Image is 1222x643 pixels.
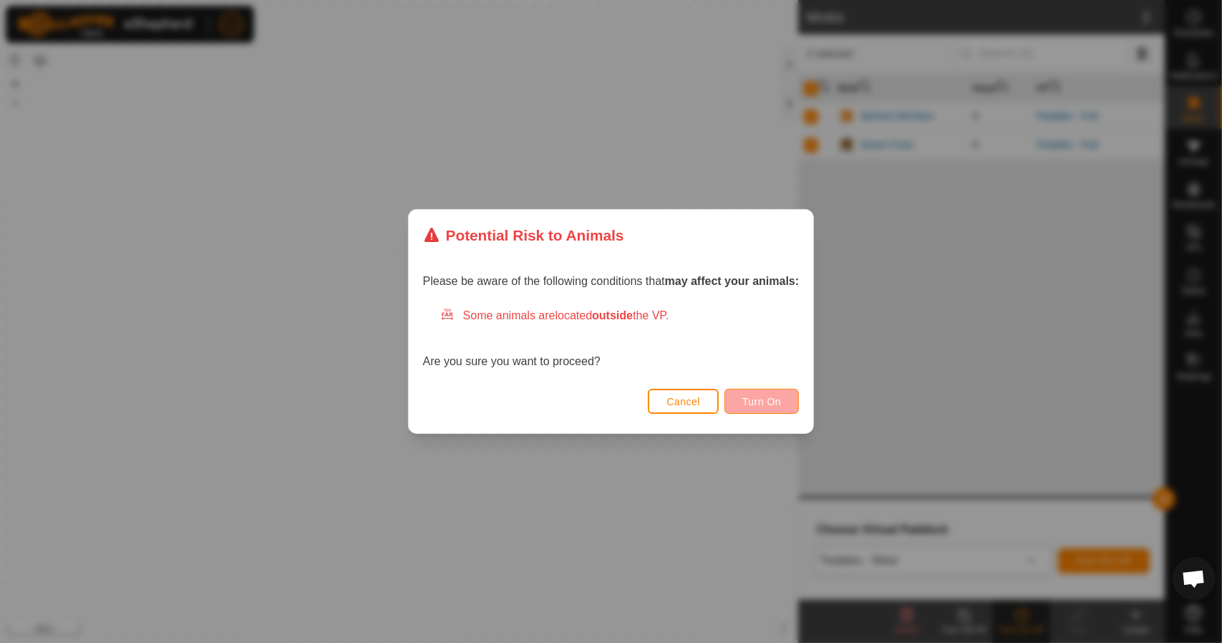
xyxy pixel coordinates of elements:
strong: outside [592,309,633,321]
div: Open chat [1173,557,1216,600]
div: Are you sure you want to proceed? [423,307,800,370]
span: Cancel [666,396,700,407]
span: Please be aware of the following conditions that [423,275,800,287]
div: Some animals are [440,307,800,324]
div: Potential Risk to Animals [423,224,624,246]
span: located the VP. [556,309,669,321]
button: Cancel [648,389,719,414]
strong: may affect your animals: [665,275,800,287]
span: Turn On [742,396,781,407]
button: Turn On [724,389,799,414]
